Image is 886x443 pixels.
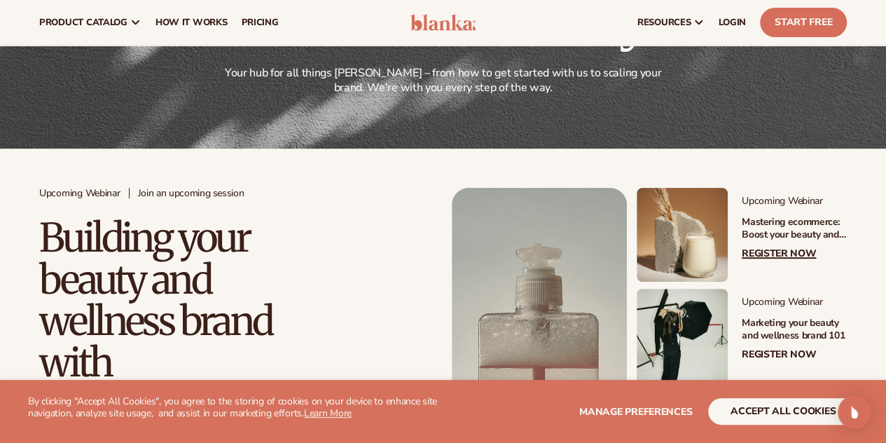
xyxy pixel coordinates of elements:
a: Learn More [304,407,352,420]
img: logo [410,14,476,31]
span: Upcoming Webinar [742,196,847,207]
p: Your hub for all things [PERSON_NAME] – from how to get started with us to scaling your brand. We... [220,66,667,95]
span: Upcoming Webinar [39,188,120,200]
a: Register Now [742,349,816,361]
span: Join an upcoming session [138,188,244,200]
h3: Mastering ecommerce: Boost your beauty and wellness sales [742,216,847,241]
p: By clicking "Accept All Cookies", you agree to the storing of cookies on your device to enhance s... [28,396,443,420]
span: LOGIN [719,17,746,28]
button: Manage preferences [579,398,692,425]
div: Open Intercom Messenger [838,395,871,429]
a: Start Free [760,8,847,37]
button: accept all cookies [708,398,858,425]
a: Register Now [742,248,816,260]
span: Upcoming Webinar [742,297,847,308]
span: Manage preferences [579,405,692,418]
span: How It Works [155,17,228,28]
span: resources [637,17,691,28]
h3: Marketing your beauty and wellness brand 101 [742,317,847,342]
span: product catalog [39,17,127,28]
span: pricing [241,17,278,28]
